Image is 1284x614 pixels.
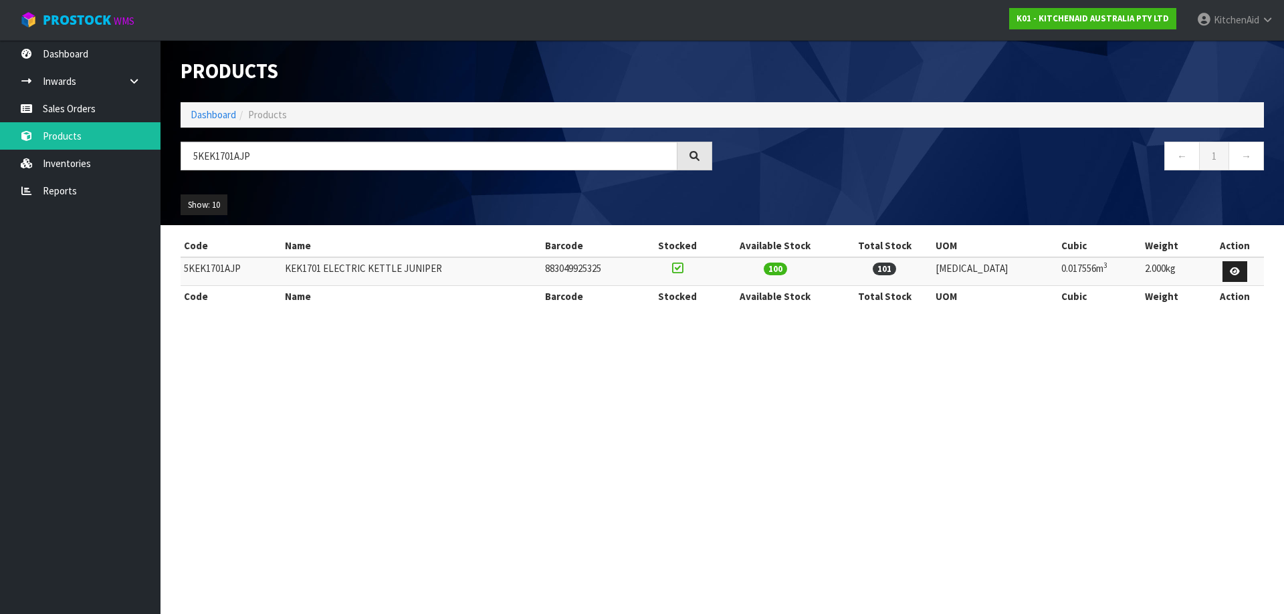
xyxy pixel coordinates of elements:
span: KitchenAid [1214,13,1259,26]
img: cube-alt.png [20,11,37,28]
small: WMS [114,15,134,27]
a: Dashboard [191,108,236,121]
th: Barcode [542,286,641,307]
td: 883049925325 [542,257,641,286]
th: UOM [932,235,1057,257]
th: Action [1206,286,1264,307]
th: Code [181,235,282,257]
td: [MEDICAL_DATA] [932,257,1057,286]
span: 101 [873,263,896,275]
button: Show: 10 [181,194,227,216]
h1: Products [181,60,712,82]
a: ← [1164,142,1200,170]
th: Cubic [1058,235,1142,257]
a: → [1228,142,1264,170]
th: Total Stock [837,235,933,257]
nav: Page navigation [732,142,1264,174]
sup: 3 [1103,261,1107,270]
th: Weight [1142,286,1205,307]
td: 2.000kg [1142,257,1205,286]
td: 0.017556m [1058,257,1142,286]
th: Stocked [641,286,714,307]
th: Action [1206,235,1264,257]
th: Total Stock [837,286,933,307]
th: Cubic [1058,286,1142,307]
th: UOM [932,286,1057,307]
td: 5KEK1701AJP [181,257,282,286]
a: 1 [1199,142,1229,170]
th: Name [282,286,542,307]
th: Stocked [641,235,714,257]
span: 100 [764,263,787,275]
th: Weight [1142,235,1205,257]
th: Barcode [542,235,641,257]
td: KEK1701 ELECTRIC KETTLE JUNIPER [282,257,542,286]
th: Code [181,286,282,307]
th: Available Stock [714,286,837,307]
input: Search products [181,142,677,170]
th: Available Stock [714,235,837,257]
span: Products [248,108,287,121]
th: Name [282,235,542,257]
span: ProStock [43,11,111,29]
strong: K01 - KITCHENAID AUSTRALIA PTY LTD [1016,13,1169,24]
